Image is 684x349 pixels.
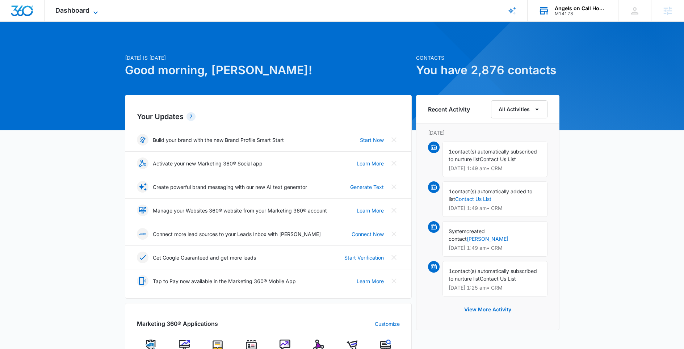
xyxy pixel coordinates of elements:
[357,277,384,285] a: Learn More
[153,136,284,144] p: Build your brand with the new Brand Profile Smart Start
[153,254,256,261] p: Get Google Guaranteed and get more leads
[449,148,537,162] span: contact(s) automatically subscribed to nurture list
[449,268,452,274] span: 1
[357,207,384,214] a: Learn More
[416,62,559,79] h1: You have 2,876 contacts
[449,228,466,234] span: System
[449,268,537,282] span: contact(s) automatically subscribed to nurture list
[428,129,547,136] p: [DATE]
[555,5,608,11] div: account name
[428,105,470,114] h6: Recent Activity
[449,148,452,155] span: 1
[449,228,485,242] span: created contact
[153,277,296,285] p: Tap to Pay now available in the Marketing 360® Mobile App
[480,156,516,162] span: Contact Us List
[480,276,516,282] span: Contact Us List
[491,100,547,118] button: All Activities
[153,160,263,167] p: Activate your new Marketing 360® Social app
[388,205,400,216] button: Close
[467,236,508,242] a: [PERSON_NAME]
[153,183,307,191] p: Create powerful brand messaging with our new AI text generator
[555,11,608,16] div: account id
[449,188,532,202] span: contact(s) automatically added to list
[388,181,400,193] button: Close
[153,230,321,238] p: Connect more lead sources to your Leads Inbox with [PERSON_NAME]
[449,188,452,194] span: 1
[357,160,384,167] a: Learn More
[375,320,400,328] a: Customize
[125,62,412,79] h1: Good morning, [PERSON_NAME]!
[388,275,400,287] button: Close
[449,245,541,251] p: [DATE] 1:49 am • CRM
[388,157,400,169] button: Close
[186,112,196,121] div: 7
[455,196,491,202] a: Contact Us List
[457,301,519,318] button: View More Activity
[416,54,559,62] p: Contacts
[137,111,400,122] h2: Your Updates
[352,230,384,238] a: Connect Now
[388,252,400,263] button: Close
[360,136,384,144] a: Start Now
[449,206,541,211] p: [DATE] 1:49 am • CRM
[449,166,541,171] p: [DATE] 1:49 am • CRM
[125,54,412,62] p: [DATE] is [DATE]
[153,207,327,214] p: Manage your Websites 360® website from your Marketing 360® account
[344,254,384,261] a: Start Verification
[350,183,384,191] a: Generate Text
[449,285,541,290] p: [DATE] 1:25 am • CRM
[388,228,400,240] button: Close
[55,7,89,14] span: Dashboard
[388,134,400,146] button: Close
[137,319,218,328] h2: Marketing 360® Applications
